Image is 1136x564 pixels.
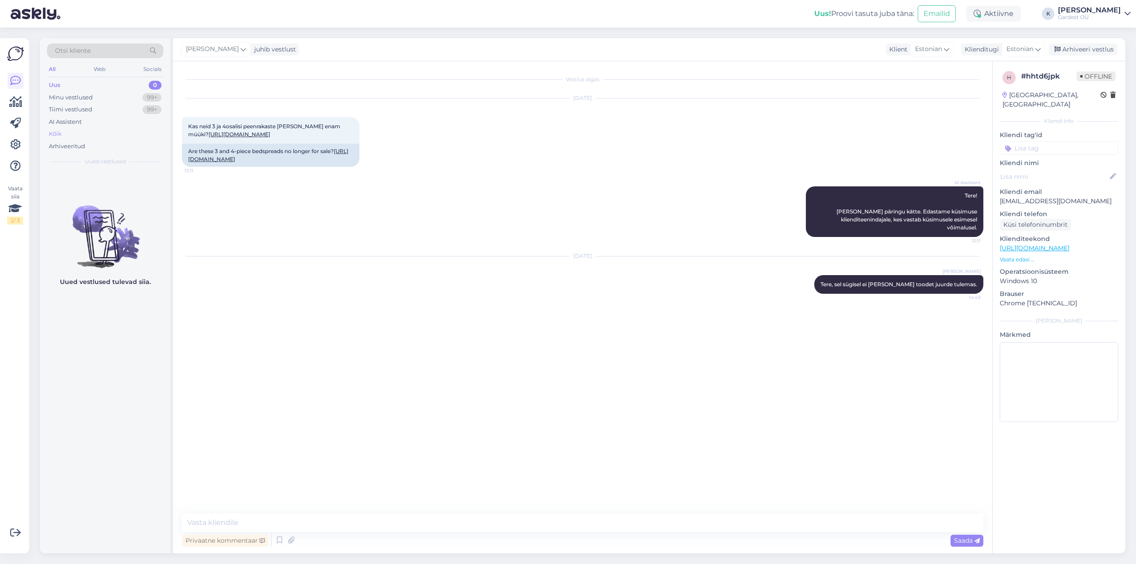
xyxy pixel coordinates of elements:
[49,105,92,114] div: Tiimi vestlused
[49,93,93,102] div: Minu vestlused
[1002,91,1100,109] div: [GEOGRAPHIC_DATA], [GEOGRAPHIC_DATA]
[1000,142,1118,155] input: Lisa tag
[142,93,162,102] div: 99+
[1000,234,1118,244] p: Klienditeekond
[1000,289,1118,299] p: Brauser
[60,277,151,287] p: Uued vestlused tulevad siia.
[1000,130,1118,140] p: Kliendi tag'id
[251,45,296,54] div: juhib vestlust
[1000,219,1071,231] div: Küsi telefoninumbrit
[1058,14,1121,21] div: Gardest OÜ
[1000,244,1069,252] a: [URL][DOMAIN_NAME]
[1000,209,1118,219] p: Kliendi telefon
[915,44,942,54] span: Estonian
[1058,7,1121,14] div: [PERSON_NAME]
[1042,8,1054,20] div: K
[1006,44,1033,54] span: Estonian
[954,536,980,544] span: Saada
[1000,172,1108,181] input: Lisa nimi
[7,185,23,225] div: Vaata siia
[814,8,914,19] div: Proovi tasuta juba täna:
[1000,276,1118,286] p: Windows 10
[7,45,24,62] img: Askly Logo
[918,5,956,22] button: Emailid
[182,94,983,102] div: [DATE]
[814,9,831,18] b: Uus!
[961,45,999,54] div: Klienditugi
[1000,197,1118,206] p: [EMAIL_ADDRESS][DOMAIN_NAME]
[49,81,60,90] div: Uus
[182,75,983,83] div: Vestlus algas
[820,281,977,288] span: Tere, sel sügisel ei [PERSON_NAME] toodet juurde tulemas.
[947,179,981,186] span: AI Assistent
[1000,117,1118,125] div: Kliendi info
[1000,187,1118,197] p: Kliendi email
[40,189,170,269] img: No chats
[186,44,239,54] span: [PERSON_NAME]
[185,167,218,174] span: 12:11
[209,131,270,138] a: [URL][DOMAIN_NAME]
[49,130,62,138] div: Kõik
[188,123,342,138] span: Kas neid 3 ja 4osalisi peenrakaste [PERSON_NAME] enam müüki?
[947,237,981,244] span: 12:11
[182,144,359,167] div: Are these 3 and 4-piece bedspreads no longer for sale?
[1049,43,1117,55] div: Arhiveeri vestlus
[182,535,268,547] div: Privaatne kommentaar
[55,46,91,55] span: Otsi kliente
[1000,317,1118,325] div: [PERSON_NAME]
[47,63,57,75] div: All
[947,294,981,301] span: 14:43
[1021,71,1077,82] div: # hhtd6jpk
[7,217,23,225] div: 2 / 3
[1007,74,1011,81] span: h
[1000,299,1118,308] p: Chrome [TECHNICAL_ID]
[1000,267,1118,276] p: Operatsioonisüsteem
[1000,256,1118,264] p: Vaata edasi ...
[836,192,978,231] span: Tere! [PERSON_NAME] päringu kätte. Edastame küsimuse klienditeenindajale, kes vastab küsimusele e...
[182,252,983,260] div: [DATE]
[943,268,981,275] span: [PERSON_NAME]
[1000,158,1118,168] p: Kliendi nimi
[142,63,163,75] div: Socials
[966,6,1021,22] div: Aktiivne
[49,142,85,151] div: Arhiveeritud
[142,105,162,114] div: 99+
[149,81,162,90] div: 0
[1000,330,1118,339] p: Märkmed
[49,118,82,126] div: AI Assistent
[92,63,107,75] div: Web
[1058,7,1131,21] a: [PERSON_NAME]Gardest OÜ
[1077,71,1116,81] span: Offline
[85,158,126,166] span: Uued vestlused
[886,45,907,54] div: Klient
